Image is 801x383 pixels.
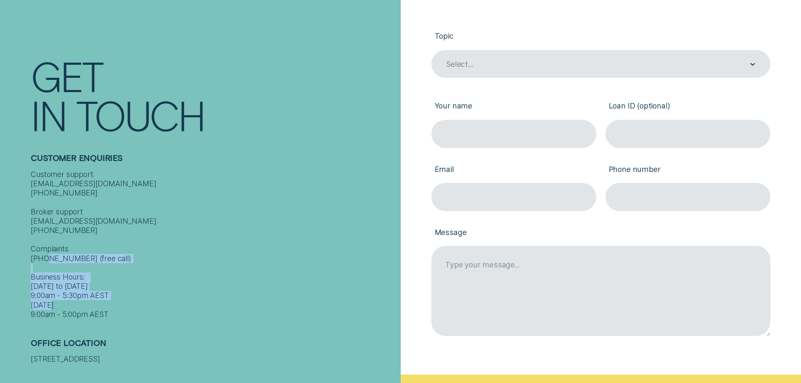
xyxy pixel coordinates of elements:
label: Your name [431,94,596,120]
div: Select... [446,60,473,69]
label: Topic [431,24,770,50]
label: Phone number [605,157,770,183]
label: Email [431,157,596,183]
h1: Get In Touch [31,56,396,134]
div: [STREET_ADDRESS] [31,354,396,364]
label: Loan ID (optional) [605,94,770,120]
h2: Office Location [31,338,396,355]
div: Customer support [EMAIL_ADDRESS][DOMAIN_NAME] [PHONE_NUMBER] Broker support [EMAIL_ADDRESS][DOMAI... [31,170,396,320]
div: In [31,95,66,134]
div: Touch [76,95,205,134]
label: Message [431,220,770,246]
h2: Customer Enquiries [31,153,396,170]
div: Get [31,56,103,95]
